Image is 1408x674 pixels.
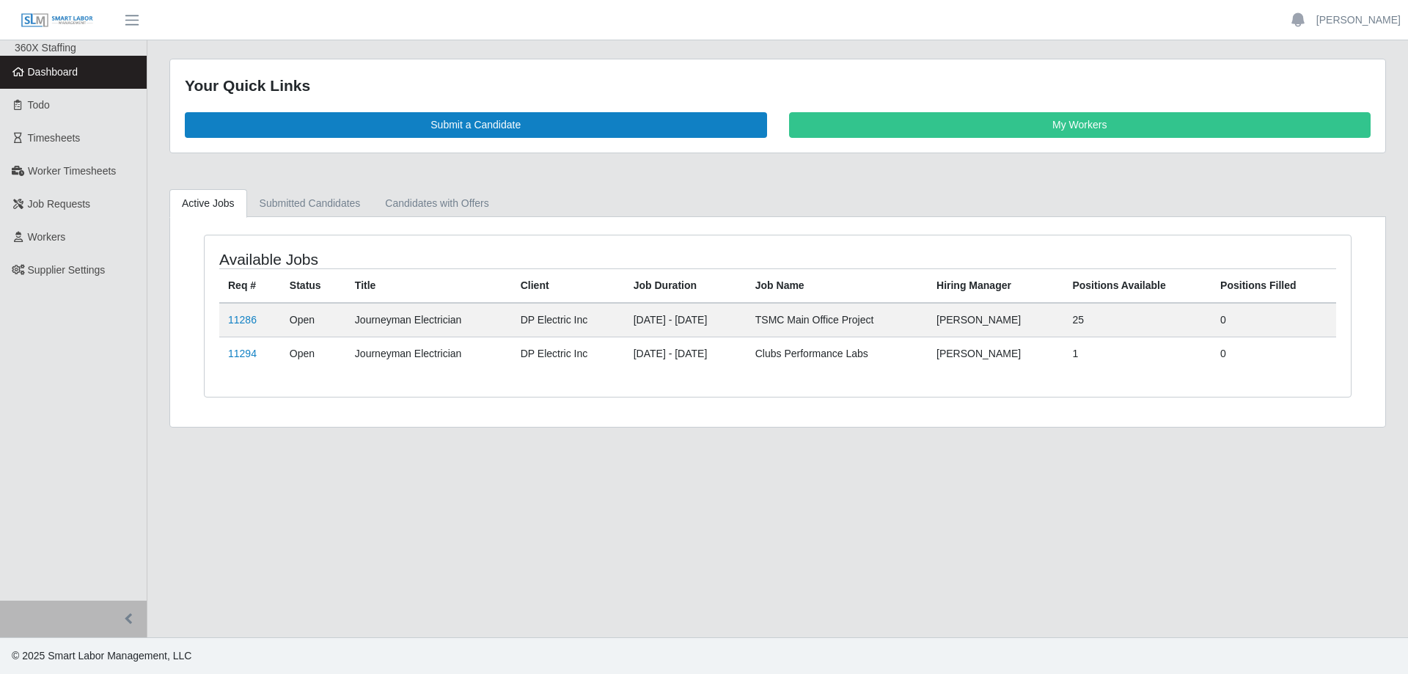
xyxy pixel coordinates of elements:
[28,198,91,210] span: Job Requests
[346,268,512,303] th: Title
[1063,303,1211,337] td: 25
[512,337,625,370] td: DP Electric Inc
[1211,337,1336,370] td: 0
[219,268,281,303] th: Req #
[247,189,373,218] a: Submitted Candidates
[28,99,50,111] span: Todo
[625,268,747,303] th: Job Duration
[281,268,346,303] th: Status
[185,74,1371,98] div: Your Quick Links
[928,268,1063,303] th: Hiring Manager
[281,337,346,370] td: Open
[747,337,928,370] td: Clubs Performance Labs
[28,231,66,243] span: Workers
[28,165,116,177] span: Worker Timesheets
[28,264,106,276] span: Supplier Settings
[1211,268,1336,303] th: Positions Filled
[928,337,1063,370] td: [PERSON_NAME]
[512,303,625,337] td: DP Electric Inc
[21,12,94,29] img: SLM Logo
[169,189,247,218] a: Active Jobs
[789,112,1371,138] a: My Workers
[346,337,512,370] td: Journeyman Electrician
[1063,268,1211,303] th: Positions Available
[747,268,928,303] th: Job Name
[346,303,512,337] td: Journeyman Electrician
[228,348,257,359] a: 11294
[373,189,501,218] a: Candidates with Offers
[219,250,672,268] h4: Available Jobs
[1063,337,1211,370] td: 1
[12,650,191,662] span: © 2025 Smart Labor Management, LLC
[625,337,747,370] td: [DATE] - [DATE]
[928,303,1063,337] td: [PERSON_NAME]
[1211,303,1336,337] td: 0
[281,303,346,337] td: Open
[185,112,767,138] a: Submit a Candidate
[1316,12,1401,28] a: [PERSON_NAME]
[28,132,81,144] span: Timesheets
[228,314,257,326] a: 11286
[512,268,625,303] th: Client
[625,303,747,337] td: [DATE] - [DATE]
[28,66,78,78] span: Dashboard
[15,42,76,54] span: 360X Staffing
[747,303,928,337] td: TSMC Main Office Project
